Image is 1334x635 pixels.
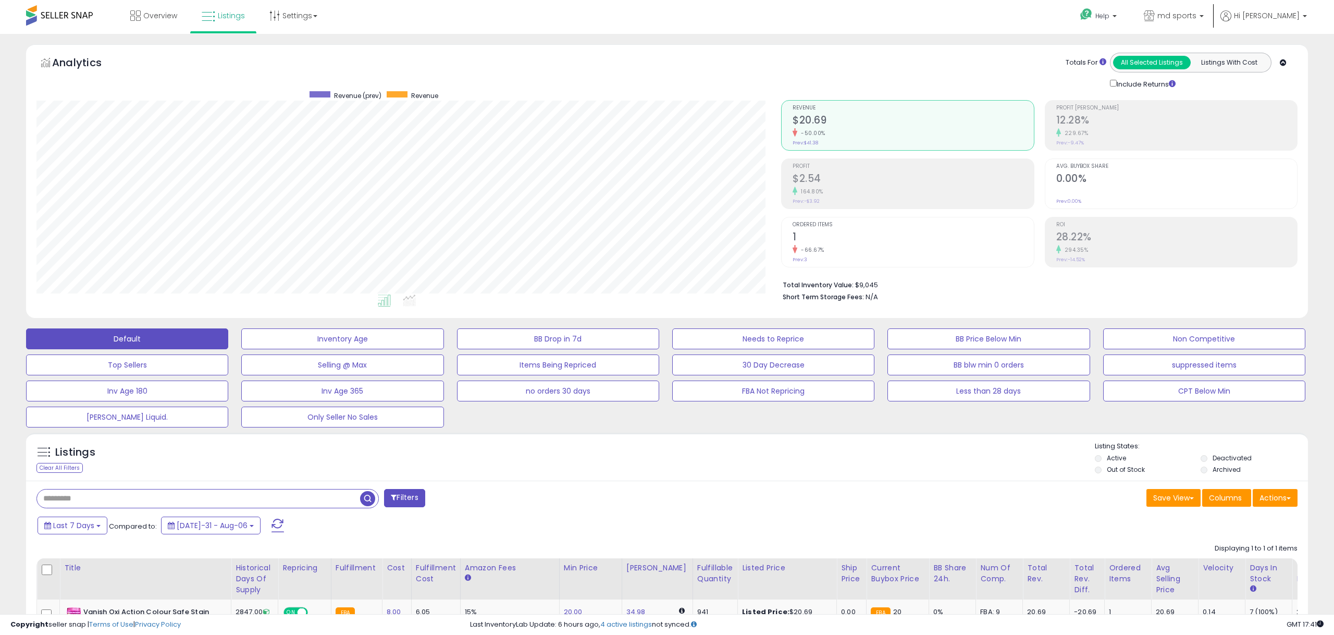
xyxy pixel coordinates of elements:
div: Total Rev. Diff. [1074,563,1100,595]
small: Prev: -$3.92 [793,198,820,204]
div: seller snap | | [10,620,181,630]
h2: 0.00% [1056,173,1297,187]
div: Ordered Items [1109,563,1147,584]
div: Min Price [564,563,617,573]
small: Prev: -14.52% [1056,257,1085,263]
span: Profit [793,164,1033,169]
div: Clear All Filters [36,463,83,473]
span: Listings [218,10,245,21]
button: Listings With Cost [1190,56,1268,69]
span: Revenue (prev) [334,91,381,100]
button: All Selected Listings [1113,56,1191,69]
span: Help [1095,11,1109,20]
button: Filters [384,489,425,507]
span: Compared to: [109,521,157,531]
div: Amazon Fees [465,563,555,573]
button: Default [26,328,228,349]
div: Totals For [1066,58,1106,68]
a: Privacy Policy [135,619,181,629]
span: [DATE]-31 - Aug-06 [177,520,248,531]
div: Fulfillment Cost [416,563,456,584]
span: Overview [143,10,177,21]
span: 2025-08-14 17:41 GMT [1287,619,1324,629]
button: Save View [1146,489,1201,507]
small: Prev: 0.00% [1056,198,1081,204]
span: Avg. Buybox Share [1056,164,1297,169]
label: Active [1107,454,1126,462]
div: Historical Days Of Supply [236,563,274,595]
span: Ordered Items [793,222,1033,228]
small: Amazon Fees. [465,573,471,583]
button: suppressed items [1103,355,1305,375]
span: Hi [PERSON_NAME] [1234,10,1300,21]
button: Actions [1253,489,1298,507]
button: Columns [1202,489,1251,507]
span: N/A [866,292,878,302]
div: Avg Selling Price [1156,563,1194,595]
div: Repricing [282,563,327,573]
button: Items Being Repriced [457,355,659,375]
button: Less than 28 days [887,381,1090,401]
span: Revenue [793,105,1033,111]
div: Title [64,563,227,573]
button: [PERSON_NAME] Liquid. [26,407,228,428]
button: BB Price Below Min [887,328,1090,349]
a: Terms of Use [89,619,133,629]
button: Last 7 Days [38,517,107,534]
button: Inv Age 365 [241,381,443,401]
button: BB Drop in 7d [457,328,659,349]
small: 164.80% [797,188,823,196]
i: Get Help [1080,8,1093,21]
button: [DATE]-31 - Aug-06 [161,517,261,534]
span: Profit [PERSON_NAME] [1056,105,1297,111]
button: Selling @ Max [241,355,443,375]
span: Revenue [411,91,438,100]
small: 229.67% [1061,129,1089,137]
label: Archived [1213,465,1241,474]
span: ROI [1056,222,1297,228]
button: Only Seller No Sales [241,407,443,428]
a: Hi [PERSON_NAME] [1220,10,1307,31]
h2: 12.28% [1056,114,1297,128]
li: $9,045 [783,278,1290,290]
div: Ship Price [841,563,862,584]
label: Out of Stock [1107,465,1145,474]
span: Columns [1209,493,1242,503]
button: FBA Not Repricing [672,381,874,401]
h5: Analytics [52,55,122,72]
label: Deactivated [1213,454,1252,462]
small: -50.00% [797,129,825,137]
button: Top Sellers [26,355,228,375]
div: Fulfillment [336,563,378,573]
button: BB blw min 0 orders [887,355,1090,375]
button: Inv Age 180 [26,381,228,401]
h5: Listings [55,445,95,460]
small: -66.67% [797,246,824,254]
div: Last InventoryLab Update: 6 hours ago, not synced. [470,620,1324,630]
button: CPT Below Min [1103,381,1305,401]
div: Days In Stock [1250,563,1288,584]
strong: Copyright [10,619,48,629]
small: Prev: $41.38 [793,140,818,146]
button: Inventory Age [241,328,443,349]
h2: $20.69 [793,114,1033,128]
div: Fulfillable Quantity [697,563,733,584]
span: Last 7 Days [53,520,94,531]
div: Include Returns [1102,78,1188,90]
div: [PERSON_NAME] [626,563,688,573]
div: BB Share 24h. [933,563,971,584]
button: Needs to Reprice [672,328,874,349]
div: Current Buybox Price [871,563,924,584]
button: Non Competitive [1103,328,1305,349]
b: Short Term Storage Fees: [783,292,864,301]
h2: 28.22% [1056,231,1297,245]
button: no orders 30 days [457,381,659,401]
small: 294.35% [1061,246,1089,254]
b: Total Inventory Value: [783,280,854,289]
span: md sports [1157,10,1196,21]
small: Prev: -9.47% [1056,140,1084,146]
small: Days In Stock. [1250,584,1256,594]
div: Total Rev. [1027,563,1065,584]
small: Prev: 3 [793,257,807,263]
h2: $2.54 [793,173,1033,187]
